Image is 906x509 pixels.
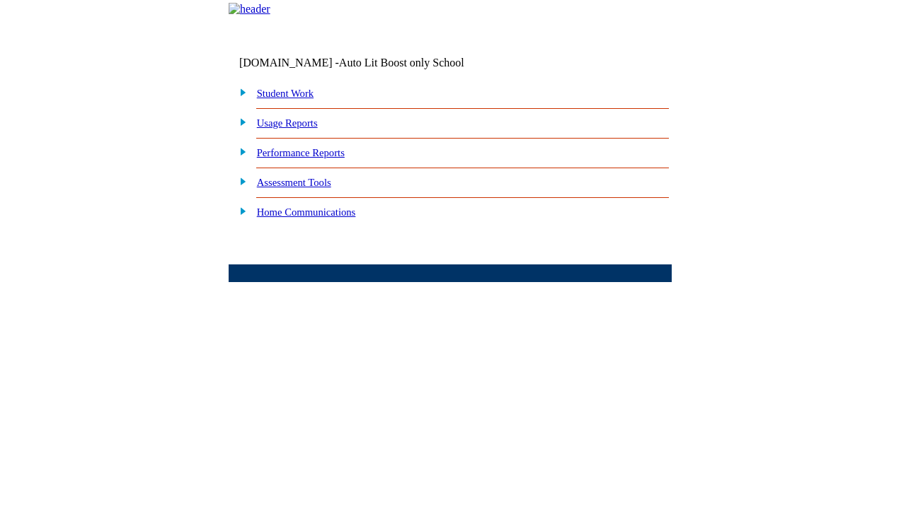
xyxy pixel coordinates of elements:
img: plus.gif [232,145,247,158]
img: plus.gif [232,115,247,128]
a: Performance Reports [257,147,345,158]
nobr: Auto Lit Boost only School [339,57,464,69]
a: Home Communications [257,206,356,218]
a: Usage Reports [257,117,318,129]
img: plus.gif [232,86,247,98]
img: plus.gif [232,175,247,187]
a: Student Work [257,88,314,99]
img: plus.gif [232,204,247,217]
img: header [229,3,270,16]
a: Assessment Tools [257,177,331,188]
td: [DOMAIN_NAME] - [239,57,500,69]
